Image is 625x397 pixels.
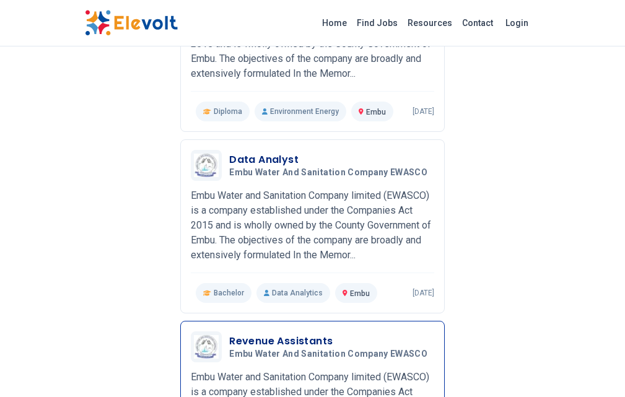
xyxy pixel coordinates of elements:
[229,152,432,167] h3: Data Analyst
[563,338,625,397] iframe: Chat Widget
[457,13,498,33] a: Contact
[256,283,330,303] p: Data Analytics
[498,11,536,35] a: Login
[350,289,370,298] span: Embu
[255,102,346,121] p: Environment Energy
[352,13,403,33] a: Find Jobs
[194,335,219,359] img: Embu Water and Sanitation Company EWASCO
[229,349,427,360] span: Embu Water and Sanitation Company EWASCO
[191,188,434,263] p: Embu Water and Sanitation Company limited (EWASCO) is a company established under the Companies A...
[317,13,352,33] a: Home
[366,108,386,116] span: Embu
[214,288,244,298] span: Bachelor
[194,154,219,177] img: Embu Water and Sanitation Company EWASCO
[413,288,434,298] p: [DATE]
[229,167,427,178] span: Embu Water and Sanitation Company EWASCO
[85,25,186,396] iframe: Advertisement
[85,10,178,36] img: Elevolt
[229,334,432,349] h3: Revenue Assistants
[465,25,566,396] iframe: Advertisement
[413,107,434,116] p: [DATE]
[191,150,434,303] a: Embu Water and Sanitation Company EWASCOData AnalystEmbu Water and Sanitation Company EWASCOEmbu ...
[403,13,457,33] a: Resources
[214,107,242,116] span: Diploma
